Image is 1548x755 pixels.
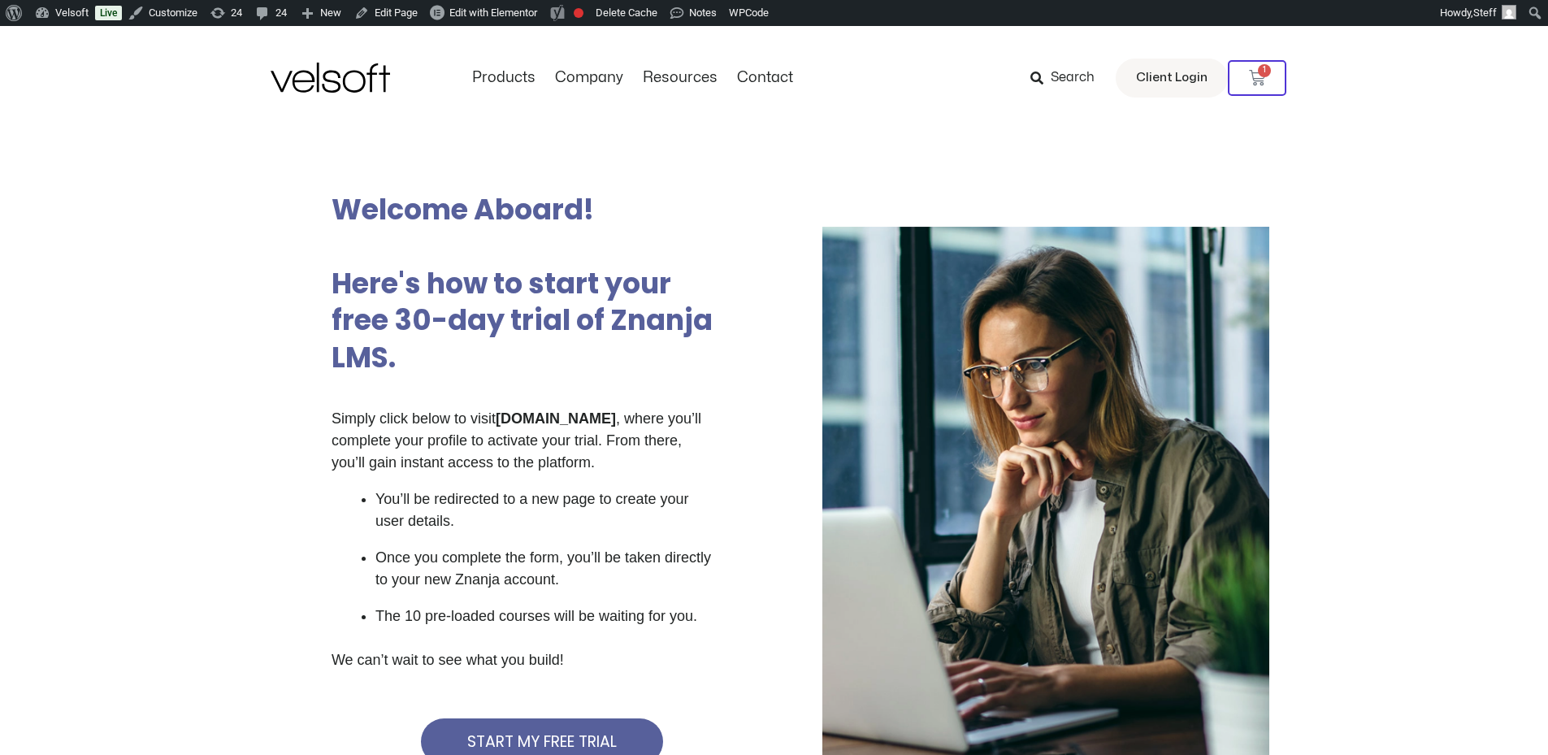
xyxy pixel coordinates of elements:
p: Once you complete the form, you’ll be taken directly to your new Znanja account. [375,547,715,591]
span: Search [1051,67,1095,89]
a: ContactMenu Toggle [727,69,803,87]
img: Velsoft Training Materials [271,63,390,93]
a: CompanyMenu Toggle [545,69,633,87]
p: Simply click below to visit , where you’ll complete your profile to activate your trial. From the... [332,408,715,474]
a: ResourcesMenu Toggle [633,69,727,87]
p: We can’t wait to see what you build! [332,649,715,671]
a: Live [95,6,122,20]
h2: Welcome Aboard! Here's how to start your free 30-day trial of Znanja LMS. [332,191,713,376]
span: 1 [1258,64,1271,77]
a: Client Login [1116,59,1228,98]
nav: Menu [462,69,803,87]
p: You’ll be redirected to a new page to create your user details. [375,488,715,532]
span: Steff [1473,7,1497,19]
div: Focus keyphrase not set [574,8,583,18]
span: Edit with Elementor [449,7,537,19]
a: ProductsMenu Toggle [462,69,545,87]
a: Search [1030,64,1106,92]
p: The 10 pre-loaded courses will be waiting for you. [375,605,715,627]
strong: [DOMAIN_NAME] [496,410,616,427]
span: START MY FREE TRIAL [467,734,617,749]
a: 1 [1228,60,1286,96]
span: Client Login [1136,67,1208,89]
